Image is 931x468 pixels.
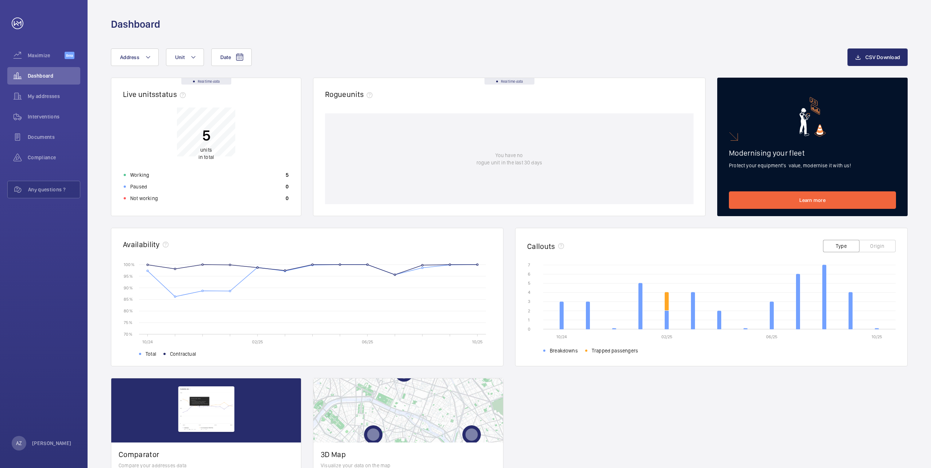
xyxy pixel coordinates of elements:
span: units [347,90,376,99]
text: 75 % [124,320,132,325]
p: in total [198,146,214,161]
p: Not working [130,195,158,202]
text: 06/25 [766,334,777,339]
span: Interventions [28,113,80,120]
text: 70 % [124,331,132,336]
p: 0 [286,183,289,190]
h2: Availability [123,240,160,249]
h2: Callouts [527,242,555,251]
button: Date [211,48,252,66]
span: Date [220,54,231,60]
h2: Modernising your fleet [729,148,896,157]
h2: 3D Map [321,450,496,459]
p: AZ [16,440,22,447]
text: 02/25 [661,334,672,339]
h1: Dashboard [111,17,160,31]
text: 90 % [124,285,133,290]
span: Contractual [170,350,196,358]
span: units [200,147,212,153]
p: Protect your equipment's value, modernise it with us! [729,162,896,169]
button: Type [823,240,859,252]
text: 4 [528,290,530,295]
button: Origin [859,240,896,252]
text: 5 [528,281,530,286]
p: 5 [198,126,214,144]
a: Learn more [729,191,896,209]
text: 100 % [124,262,135,267]
span: Documents [28,133,80,141]
text: 85 % [124,297,133,302]
span: Any questions ? [28,186,80,193]
span: Unit [175,54,185,60]
h2: Live units [123,90,189,99]
span: Trapped passengers [592,347,638,354]
text: 2 [528,308,530,313]
text: 80 % [124,308,133,313]
text: 7 [528,262,530,268]
h2: Comparator [119,450,294,459]
text: 1 [528,317,530,323]
p: 0 [286,195,289,202]
span: Breakdowns [550,347,578,354]
div: Real time data [484,78,534,85]
p: [PERSON_NAME] [32,440,72,447]
h2: Rogue [325,90,375,99]
p: Working [130,171,149,179]
span: My addresses [28,93,80,100]
p: Paused [130,183,147,190]
button: Address [111,48,159,66]
text: 95 % [124,273,133,278]
span: Compliance [28,154,80,161]
text: 06/25 [362,339,373,344]
text: 10/25 [872,334,882,339]
span: Total [146,350,156,358]
p: You have no rogue unit in the last 30 days [476,152,542,166]
span: CSV Download [865,54,900,60]
text: 10/24 [142,339,153,344]
img: marketing-card.svg [799,97,826,137]
span: Address [120,54,139,60]
span: Beta [65,52,74,59]
text: 6 [528,272,530,277]
text: 10/25 [472,339,483,344]
span: Dashboard [28,72,80,79]
text: 3 [528,299,530,304]
button: CSV Download [847,48,908,66]
p: 5 [286,171,289,179]
button: Unit [166,48,204,66]
text: 02/25 [252,339,263,344]
text: 0 [528,327,530,332]
div: Real time data [181,78,231,85]
text: 10/24 [556,334,567,339]
span: status [155,90,189,99]
span: Maximize [28,52,65,59]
